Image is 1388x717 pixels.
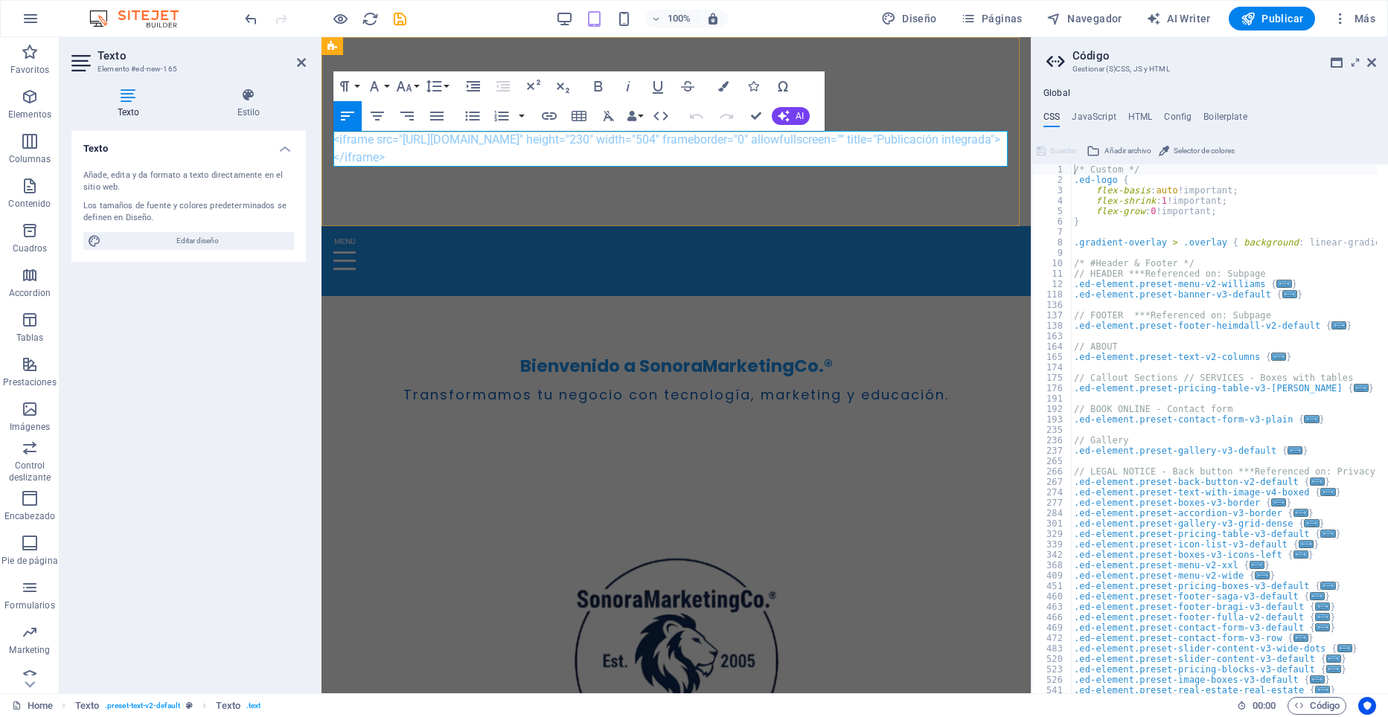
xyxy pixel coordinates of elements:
[10,421,50,433] p: Imágenes
[1072,62,1346,76] h3: Gestionar (S)CSS, JS y HTML
[1032,623,1072,633] div: 469
[489,71,517,101] button: Decrease Indent
[12,94,697,129] p: <iframe src=" " height="230" width="504" frameborder="0" allowfullscreen="" title="Publicación in...
[565,101,593,131] button: Insert Table
[243,10,260,28] i: Deshacer: Cambiar texto (Ctrl+Z)
[362,10,379,28] i: Volver a cargar página
[1326,655,1341,663] span: ...
[1263,700,1265,711] span: :
[1032,612,1072,623] div: 466
[1271,498,1286,507] span: ...
[1333,11,1375,26] span: Más
[1293,550,1308,559] span: ...
[1032,300,1072,310] div: 136
[1203,112,1247,128] h4: Boilerplate
[1032,341,1072,352] div: 164
[1032,248,1072,258] div: 9
[1043,112,1060,128] h4: CSS
[955,7,1029,30] button: Páginas
[9,287,51,299] p: Accordion
[1032,539,1072,550] div: 339
[1032,414,1072,425] div: 193
[1293,509,1308,517] span: ...
[1299,540,1314,548] span: ...
[363,71,391,101] button: Font Family
[1337,644,1352,652] span: ...
[13,242,48,254] p: Cuadros
[83,232,294,250] button: Editar diseño
[739,71,767,101] button: Icons
[1354,384,1369,392] span: ...
[216,697,240,715] span: Haz clic para seleccionar y doble clic para editar
[645,10,698,28] button: 100%
[1327,7,1381,30] button: Más
[516,101,528,131] button: Ordered List
[391,10,409,28] button: save
[1,555,57,567] p: Pie de página
[1032,477,1072,487] div: 267
[706,12,720,25] i: Al redimensionar, ajustar el nivel de zoom automáticamente para ajustarse al dispositivo elegido.
[331,10,349,28] button: Haz clic para salir del modo de previsualización y seguir editando
[1174,142,1235,160] span: Selector de colores
[1305,519,1320,527] span: ...
[1032,185,1072,196] div: 3
[4,510,55,522] p: Encabezado
[712,101,741,131] button: Redo (Ctrl+Shift+Z)
[1032,654,1072,664] div: 520
[1043,88,1070,100] h4: Global
[8,198,51,210] p: Contenido
[1310,592,1325,600] span: ...
[1310,478,1325,486] span: ...
[458,101,487,131] button: Unordered List
[1072,49,1376,62] h2: Código
[1128,112,1153,128] h4: HTML
[191,88,306,119] h4: Estilo
[1104,142,1151,160] span: Añadir archivo
[391,10,409,28] i: Guardar (Ctrl+S)
[1032,362,1072,373] div: 174
[1288,697,1346,715] button: Código
[769,71,797,101] button: Special Characters
[16,332,44,344] p: Tablas
[549,71,577,101] button: Subscript
[1321,582,1336,590] span: ...
[1032,591,1072,602] div: 460
[9,644,50,656] p: Marketing
[1157,142,1237,160] button: Selector de colores
[1032,487,1072,498] div: 274
[1032,164,1072,175] div: 1
[333,71,362,101] button: Paragraph Format
[624,101,645,131] button: Data Bindings
[1032,466,1072,477] div: 266
[8,109,51,120] p: Elementos
[10,64,49,76] p: Favoritos
[1315,613,1330,621] span: ...
[83,170,294,194] div: Añade, edita y da formato a texto directamente en el sitio web.
[1032,550,1072,560] div: 342
[1032,685,1072,695] div: 541
[363,101,391,131] button: Align Center
[1310,675,1325,684] span: ...
[668,10,691,28] h6: 100%
[1253,697,1276,715] span: 00 00
[1294,697,1340,715] span: Código
[393,101,421,131] button: Align Right
[1229,7,1316,30] button: Publicar
[1271,353,1286,361] span: ...
[584,71,613,101] button: Bold (Ctrl+B)
[1032,404,1072,414] div: 192
[881,11,937,26] span: Diseño
[71,88,191,119] h4: Texto
[1032,289,1072,300] div: 118
[1032,446,1072,456] div: 237
[105,697,180,715] span: . preset-text-v2-default
[3,376,56,388] p: Prestaciones
[1032,237,1072,248] div: 8
[709,71,738,101] button: Colors
[333,101,362,131] button: Align Left
[1140,7,1217,30] button: AI Writer
[595,101,623,131] button: Clear Formatting
[83,200,294,225] div: Los tamaños de fuente y colores predeterminados se definen en Diseño.
[1321,488,1336,496] span: ...
[459,71,487,101] button: Increase Indent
